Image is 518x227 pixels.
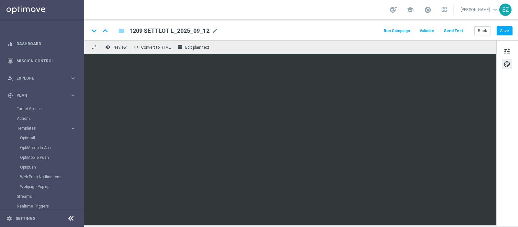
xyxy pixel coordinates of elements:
div: OptiMobile In-App [20,143,84,153]
span: Explore [17,76,70,80]
div: Optimail [20,133,84,143]
span: 1209 SETTLOT L_2025_09_12 [129,27,209,35]
button: folder [118,26,125,36]
i: remove_red_eye [105,44,110,50]
span: Convert to HTML [141,45,171,50]
div: Explore [7,75,70,81]
button: gps_fixed Plan keyboard_arrow_right [7,93,76,98]
button: remove_red_eye Preview [104,43,129,51]
i: person_search [7,75,13,81]
a: Mission Control [17,52,76,69]
button: Save [497,26,512,35]
i: receipt [178,44,183,50]
span: Validate [420,29,434,33]
a: Actions [17,116,67,121]
i: keyboard_arrow_right [70,92,76,98]
div: Webpage Pop-up [20,182,84,192]
a: OptiMobile Push [20,155,67,160]
span: keyboard_arrow_down [491,6,499,13]
button: Send Test [443,27,464,35]
button: Validate [419,27,435,35]
a: Optimail [20,135,67,141]
button: equalizer Dashboard [7,41,76,46]
button: Run Campaign [383,27,411,35]
span: Preview [113,45,127,50]
i: gps_fixed [7,93,13,98]
span: tune [503,47,511,56]
button: tune [502,46,512,56]
div: Mission Control [7,52,76,69]
i: keyboard_arrow_down [89,26,99,36]
i: folder [118,27,125,35]
i: keyboard_arrow_right [70,125,76,132]
div: Actions [17,114,84,123]
span: palette [503,60,511,69]
a: Dashboard [17,35,76,52]
span: school [407,6,414,13]
button: code Convert to HTML [132,43,174,51]
a: Target Groups [17,106,67,111]
span: Plan [17,94,70,97]
i: equalizer [7,41,13,47]
i: keyboard_arrow_up [100,26,110,36]
div: Optipush [20,162,84,172]
a: Webpage Pop-up [20,184,67,189]
button: palette [502,59,512,69]
span: Edit plain text [185,45,209,50]
div: Web Push Notifications [20,172,84,182]
span: code [134,44,139,50]
a: [PERSON_NAME]keyboard_arrow_down [460,5,499,15]
div: EZ [499,4,512,16]
div: Dashboard [7,35,76,52]
i: keyboard_arrow_right [70,75,76,81]
div: Target Groups [17,104,84,114]
a: Realtime Triggers [17,204,67,209]
a: OptiMobile In-App [20,145,67,150]
button: person_search Explore keyboard_arrow_right [7,76,76,81]
a: Optipush [20,165,67,170]
i: settings [6,216,12,221]
a: Web Push Notifications [20,174,67,180]
button: Back [474,26,490,35]
a: Streams [17,194,67,199]
div: Plan [7,93,70,98]
div: Streams [17,192,84,201]
button: receipt Edit plain text [176,43,212,51]
div: OptiMobile Push [20,153,84,162]
button: Templates keyboard_arrow_right [17,126,76,131]
div: Templates [17,123,84,192]
div: Templates [17,126,70,130]
span: Templates [17,126,63,130]
span: mode_edit [212,28,218,34]
button: Mission Control [7,58,76,64]
a: Settings [16,217,35,221]
div: Realtime Triggers [17,201,84,211]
